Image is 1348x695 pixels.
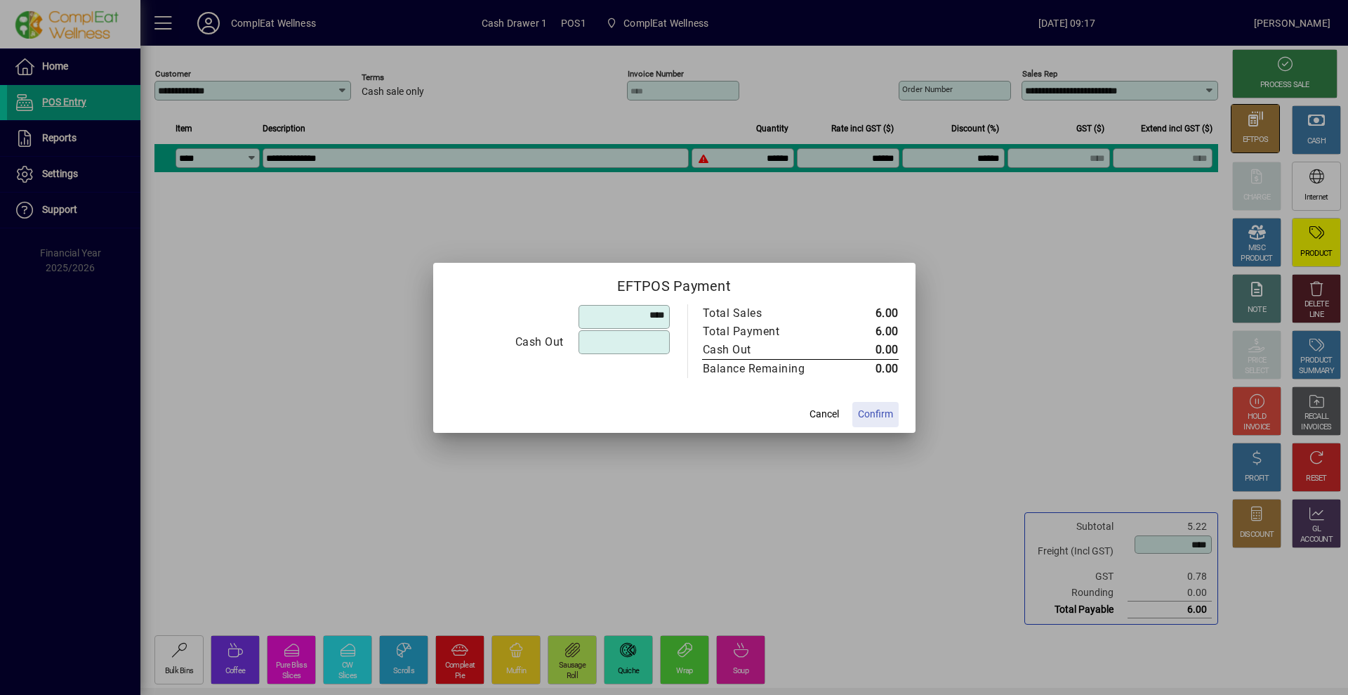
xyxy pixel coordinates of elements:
td: 0.00 [835,341,899,360]
td: 6.00 [835,323,899,341]
td: Total Payment [702,323,835,341]
td: Total Sales [702,304,835,323]
div: Cash Out [451,334,564,351]
span: Cancel [810,407,839,422]
h2: EFTPOS Payment [433,263,916,304]
button: Confirm [852,402,899,427]
div: Balance Remaining [703,361,821,377]
td: 0.00 [835,359,899,378]
button: Cancel [802,402,847,427]
td: 6.00 [835,304,899,323]
span: Confirm [858,407,893,422]
div: Cash Out [703,342,821,358]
